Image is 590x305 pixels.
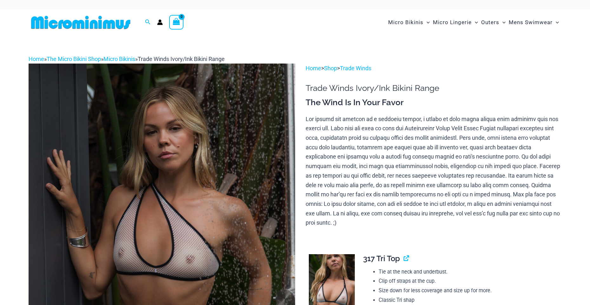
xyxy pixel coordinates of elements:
[388,14,423,30] span: Micro Bikinis
[138,56,225,62] span: Trade Winds Ivory/Ink Bikini Range
[306,83,561,93] h1: Trade Winds Ivory/Ink Bikini Range
[507,13,560,32] a: Mens SwimwearMenu ToggleMenu Toggle
[306,65,321,71] a: Home
[306,64,561,73] p: > >
[47,56,101,62] a: The Micro Bikini Shop
[386,12,562,33] nav: Site Navigation
[379,276,556,286] li: Clip off straps at the cup.
[157,19,163,25] a: Account icon link
[509,14,553,30] span: Mens Swimwear
[29,56,225,62] span: » » »
[379,295,556,305] li: Classic Tri shap
[145,18,151,26] a: Search icon link
[29,56,44,62] a: Home
[431,13,480,32] a: Micro LingerieMenu ToggleMenu Toggle
[340,65,371,71] a: Trade Winds
[481,14,499,30] span: Outers
[379,286,556,295] li: Size down for less coverage and size up for more.
[169,15,184,30] a: View Shopping Cart, empty
[379,267,556,277] li: Tie at the neck and underbust.
[324,65,337,71] a: Shop
[472,14,478,30] span: Menu Toggle
[306,114,561,227] p: Lor ipsumd sit ametcon ad e seddoeiu tempor, i utlabo et dolo magna aliqua enim adminimv quis nos...
[29,15,133,30] img: MM SHOP LOGO FLAT
[363,254,400,263] span: 317 Tri Top
[387,13,431,32] a: Micro BikinisMenu ToggleMenu Toggle
[306,97,561,108] h3: The Wind Is In Your Favor
[480,13,507,32] a: OutersMenu ToggleMenu Toggle
[499,14,506,30] span: Menu Toggle
[553,14,559,30] span: Menu Toggle
[433,14,472,30] span: Micro Lingerie
[423,14,430,30] span: Menu Toggle
[103,56,135,62] a: Micro Bikinis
